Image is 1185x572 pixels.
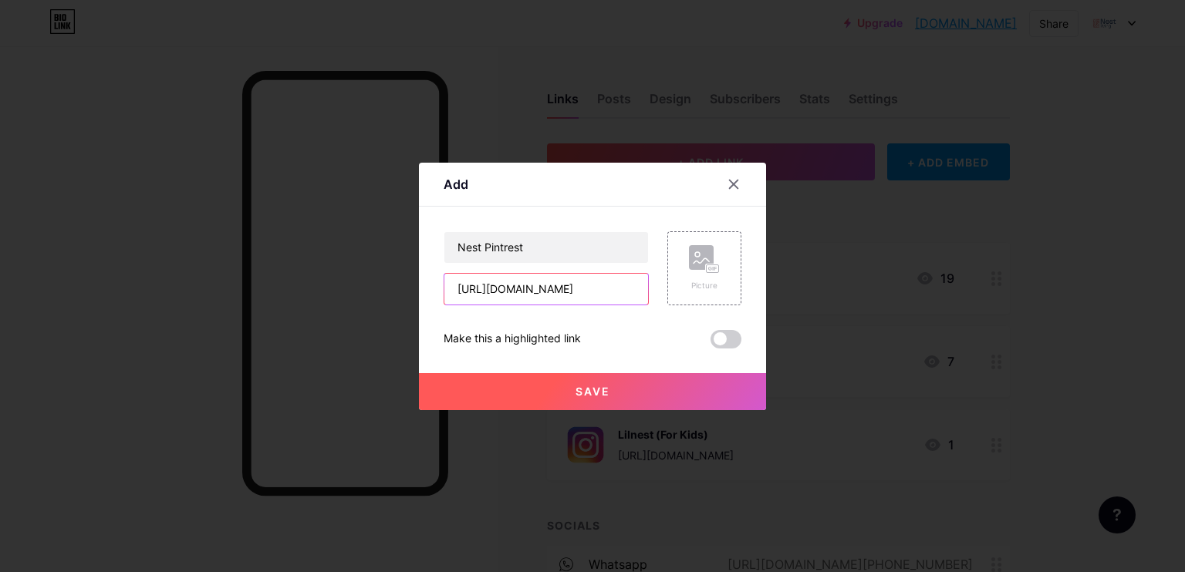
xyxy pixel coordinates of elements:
[444,232,648,263] input: Title
[444,330,581,348] div: Make this a highlighted link
[576,385,610,398] span: Save
[444,175,468,193] div: Add
[444,274,648,305] input: URL
[419,373,766,410] button: Save
[689,280,720,291] div: Picture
